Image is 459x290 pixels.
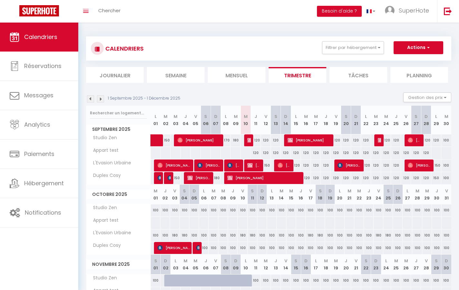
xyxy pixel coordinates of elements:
button: Ouvrir le widget de chat LiveChat [5,3,24,22]
div: 120 [421,147,431,159]
th: 28 [412,185,422,204]
th: 05 [191,106,201,134]
div: 100 [228,229,238,241]
div: 100 [160,204,170,216]
div: 100 [393,229,403,241]
th: 19 [325,185,335,204]
span: [PERSON_NAME] [278,159,291,171]
abbr: L [435,113,437,120]
th: 03 [171,106,181,134]
abbr: M [348,188,351,194]
abbr: J [325,113,327,120]
div: 100 [209,204,218,216]
abbr: J [300,188,302,194]
th: 26 [393,185,403,204]
div: 120 [321,172,331,184]
div: 100 [422,204,432,216]
div: 150 [261,159,271,171]
abbr: V [377,188,380,194]
th: 08 [218,185,228,204]
div: 100 [335,204,345,216]
span: Paiements [24,150,54,158]
div: 120 [331,147,341,159]
th: 27 [403,185,412,204]
div: 100 [364,204,374,216]
th: 02 [161,106,171,134]
img: logout [444,7,452,15]
th: 22 [361,106,371,134]
div: 100 [325,204,335,216]
th: 04 [180,185,189,204]
span: [PERSON_NAME] [167,172,171,184]
img: Super Booking [19,5,59,16]
span: [PERSON_NAME] [408,134,421,146]
div: 120 [351,147,361,159]
span: L'Evasion Urbaine [87,229,133,237]
li: Mensuel [208,67,265,83]
th: 01 [151,106,161,134]
div: 100 [180,204,189,216]
div: 120 [391,147,401,159]
div: 120 [331,172,341,184]
abbr: D [193,188,196,194]
th: 23 [364,185,374,204]
abbr: D [214,113,217,120]
div: 120 [301,147,311,159]
span: Notifications [25,208,61,217]
div: 120 [371,172,381,184]
abbr: M [244,113,248,120]
th: 20 [341,106,351,134]
span: [PERSON_NAME] [158,242,191,254]
th: 08 [221,106,231,134]
abbr: J [184,113,187,120]
li: Journalier [86,67,144,83]
div: 100 [442,204,451,216]
abbr: M [154,188,158,194]
div: 120 [391,172,401,184]
div: 100 [412,229,422,241]
div: 120 [251,134,261,146]
div: 180 [306,229,315,241]
abbr: J [254,113,257,120]
th: 24 [374,185,383,204]
span: Hébergement [24,179,64,187]
div: 100 [218,229,228,241]
th: 14 [281,106,291,134]
div: 180 [383,229,393,241]
div: 150 [431,172,441,184]
abbr: J [435,188,438,194]
span: Septembre 2025 [86,125,150,134]
div: 100 [345,229,354,241]
span: Duplex Cosy [87,242,122,249]
th: 06 [201,106,211,134]
th: 29 [422,185,432,204]
button: Gestion des prix [403,92,451,102]
h3: CALENDRIERS [104,41,144,56]
abbr: L [406,188,408,194]
abbr: M [234,113,238,120]
th: 13 [271,106,281,134]
div: 120 [321,159,331,171]
div: 120 [321,147,331,159]
div: 100 [383,204,393,216]
abbr: S [415,113,417,120]
abbr: S [387,188,390,194]
div: 180 [238,229,247,241]
span: Analytics [24,121,50,129]
span: L'Evasion Urbaine [87,159,133,167]
div: 170 [221,134,231,146]
abbr: D [425,113,428,120]
div: 100 [296,204,306,216]
abbr: M [212,188,215,194]
abbr: S [274,113,277,120]
th: 21 [351,106,361,134]
span: [PERSON_NAME] [408,159,431,171]
abbr: M [280,188,283,194]
span: Réservations [24,62,62,70]
div: 120 [391,134,401,146]
abbr: V [445,188,448,194]
div: 100 [209,242,218,254]
div: 120 [331,134,341,146]
abbr: V [264,113,267,120]
th: 11 [251,106,261,134]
